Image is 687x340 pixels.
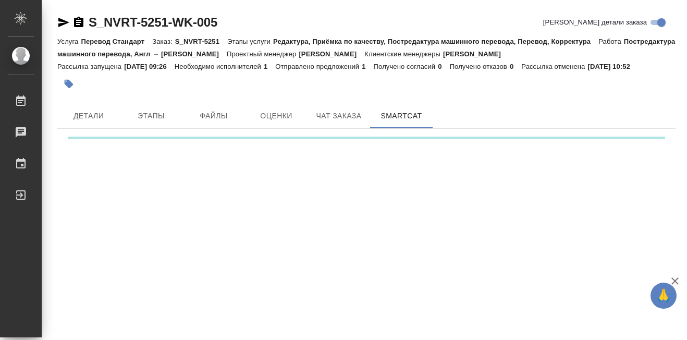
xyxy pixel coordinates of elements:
span: Чат заказа [314,110,364,123]
button: Добавить тэг [57,72,80,95]
p: 0 [438,63,449,70]
span: 🙏 [655,285,672,307]
p: Заказ: [152,38,175,45]
p: Работа [598,38,624,45]
p: S_NVRT-5251 [175,38,227,45]
p: Необходимо исполнителей [175,63,264,70]
span: Оценки [251,110,301,123]
span: Этапы [126,110,176,123]
a: S_NVRT-5251-WK-005 [89,15,217,29]
p: 0 [510,63,521,70]
p: [PERSON_NAME] [299,50,364,58]
p: Услуга [57,38,81,45]
p: Перевод Стандарт [81,38,152,45]
span: SmartCat [376,110,426,123]
p: Получено согласий [374,63,438,70]
p: Отправлено предложений [275,63,362,70]
p: 1 [362,63,373,70]
p: [DATE] 10:52 [587,63,638,70]
span: Детали [64,110,114,123]
p: Редактура, Приёмка по качеству, Постредактура машинного перевода, Перевод, Корректура [273,38,598,45]
p: [PERSON_NAME] [443,50,509,58]
button: Скопировать ссылку [72,16,85,29]
button: Скопировать ссылку для ЯМессенджера [57,16,70,29]
p: Рассылка отменена [521,63,587,70]
p: Получено отказов [450,63,510,70]
p: Проектный менеджер [227,50,299,58]
button: 🙏 [651,283,677,309]
p: Этапы услуги [227,38,273,45]
p: Клиентские менеджеры [364,50,443,58]
span: [PERSON_NAME] детали заказа [543,17,647,28]
span: Файлы [189,110,239,123]
p: Рассылка запущена [57,63,124,70]
p: [DATE] 09:26 [124,63,175,70]
p: 1 [264,63,275,70]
